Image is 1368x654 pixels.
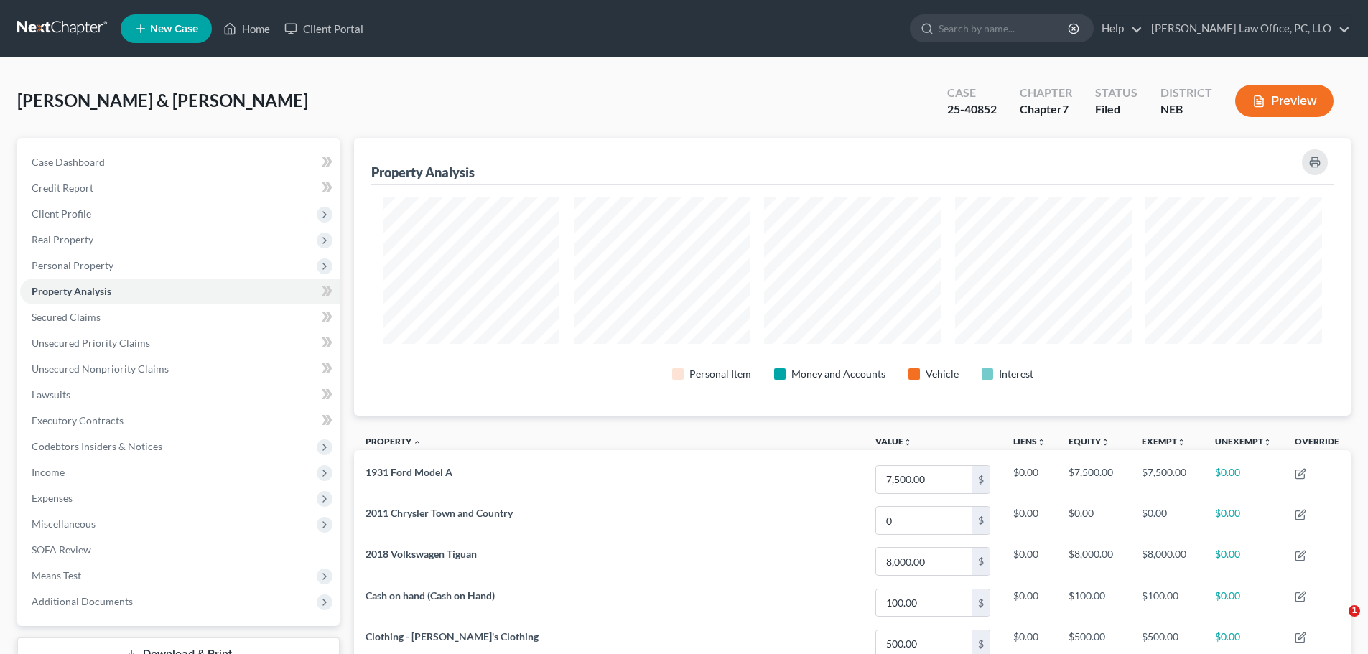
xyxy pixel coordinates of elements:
[1263,438,1272,447] i: unfold_more
[32,182,93,194] span: Credit Report
[32,466,65,478] span: Income
[32,259,113,271] span: Personal Property
[1002,541,1057,582] td: $0.00
[939,15,1070,42] input: Search by name...
[1283,427,1351,459] th: Override
[1160,85,1212,101] div: District
[1057,459,1130,500] td: $7,500.00
[1057,500,1130,541] td: $0.00
[947,85,997,101] div: Case
[1204,459,1283,500] td: $0.00
[32,595,133,607] span: Additional Documents
[1057,541,1130,582] td: $8,000.00
[32,492,73,504] span: Expenses
[1002,582,1057,623] td: $0.00
[1130,459,1204,500] td: $7,500.00
[32,233,93,246] span: Real Property
[32,543,91,556] span: SOFA Review
[1130,500,1204,541] td: $0.00
[1069,436,1109,447] a: Equityunfold_more
[366,589,495,602] span: Cash on hand (Cash on Hand)
[1319,605,1354,640] iframe: Intercom live chat
[32,337,150,349] span: Unsecured Priority Claims
[947,101,997,118] div: 25-40852
[32,311,101,323] span: Secured Claims
[1144,16,1350,42] a: [PERSON_NAME] Law Office, PC, LLO
[32,569,81,581] span: Means Test
[1002,459,1057,500] td: $0.00
[1235,85,1334,117] button: Preview
[972,548,990,575] div: $
[1057,582,1130,623] td: $100.00
[1013,436,1046,447] a: Liensunfold_more
[32,440,162,452] span: Codebtors Insiders & Notices
[1177,438,1186,447] i: unfold_more
[903,438,912,447] i: unfold_more
[1160,101,1212,118] div: NEB
[1020,101,1072,118] div: Chapter
[366,466,452,478] span: 1931 Ford Model A
[366,548,477,560] span: 2018 Volkswagen Tiguan
[876,589,972,617] input: 0.00
[150,24,198,34] span: New Case
[32,363,169,375] span: Unsecured Nonpriority Claims
[20,382,340,408] a: Lawsuits
[20,408,340,434] a: Executory Contracts
[32,285,111,297] span: Property Analysis
[366,630,539,643] span: Clothing - [PERSON_NAME]'s Clothing
[876,507,972,534] input: 0.00
[1037,438,1046,447] i: unfold_more
[1349,605,1360,617] span: 1
[1002,500,1057,541] td: $0.00
[20,537,340,563] a: SOFA Review
[32,414,124,426] span: Executory Contracts
[1142,436,1186,447] a: Exemptunfold_more
[20,356,340,382] a: Unsecured Nonpriority Claims
[876,548,972,575] input: 0.00
[20,149,340,175] a: Case Dashboard
[32,156,105,168] span: Case Dashboard
[1020,85,1072,101] div: Chapter
[1130,541,1204,582] td: $8,000.00
[972,589,990,617] div: $
[1062,102,1069,116] span: 7
[20,175,340,201] a: Credit Report
[20,330,340,356] a: Unsecured Priority Claims
[1101,438,1109,447] i: unfold_more
[20,304,340,330] a: Secured Claims
[689,367,751,381] div: Personal Item
[216,16,277,42] a: Home
[876,466,972,493] input: 0.00
[972,466,990,493] div: $
[1204,582,1283,623] td: $0.00
[366,436,422,447] a: Property expand_less
[791,367,885,381] div: Money and Accounts
[972,507,990,534] div: $
[1215,436,1272,447] a: Unexemptunfold_more
[20,279,340,304] a: Property Analysis
[1095,101,1137,118] div: Filed
[1204,500,1283,541] td: $0.00
[413,438,422,447] i: expand_less
[371,164,475,181] div: Property Analysis
[926,367,959,381] div: Vehicle
[32,207,91,220] span: Client Profile
[32,518,96,530] span: Miscellaneous
[999,367,1033,381] div: Interest
[17,90,308,111] span: [PERSON_NAME] & [PERSON_NAME]
[1204,541,1283,582] td: $0.00
[1095,85,1137,101] div: Status
[1094,16,1143,42] a: Help
[32,388,70,401] span: Lawsuits
[1130,582,1204,623] td: $100.00
[277,16,371,42] a: Client Portal
[875,436,912,447] a: Valueunfold_more
[366,507,513,519] span: 2011 Chrysler Town and Country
